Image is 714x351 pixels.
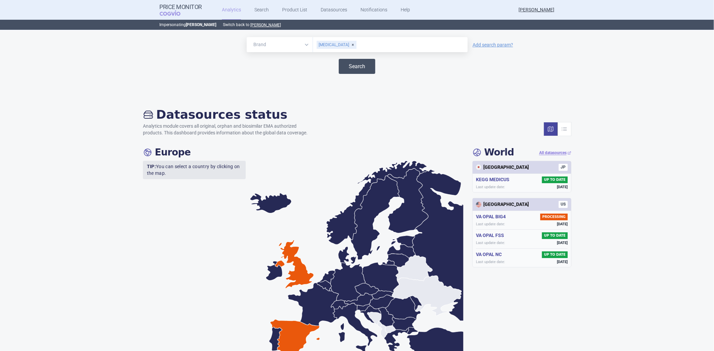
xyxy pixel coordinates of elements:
[143,123,314,136] p: Analytics module covers all original, orphan and biosimilar EMA authorized products. This dashboa...
[476,201,529,208] div: [GEOGRAPHIC_DATA]
[251,22,281,28] button: [PERSON_NAME]
[186,22,217,27] strong: [PERSON_NAME]
[339,59,375,74] button: Search
[147,164,156,169] strong: TIP:
[476,185,505,190] span: Last update date:
[476,232,507,239] h5: VA OPAL FSS
[472,147,514,158] h4: World
[476,251,504,258] h5: VA OPAL NC
[160,4,202,10] strong: Price Monitor
[143,107,314,122] h2: Datasources status
[476,177,512,183] h5: KEGG MEDICUS
[557,222,568,227] span: [DATE]
[559,164,568,171] span: JP
[559,201,568,208] span: US
[539,150,571,156] a: All datasources
[476,240,505,245] span: Last update date:
[160,20,555,30] p: Impersonating Switch back to
[476,222,505,227] span: Last update date:
[540,214,567,220] span: PROCESSING
[476,214,508,220] h5: VA OPAL BIG4
[143,161,246,179] p: You can select a country by clicking on the map.
[160,4,202,16] a: Price MonitorCOGVIO
[557,240,568,245] span: [DATE]
[476,164,481,170] img: Japan
[557,185,568,190] span: [DATE]
[143,147,191,158] h4: Europe
[542,177,567,183] span: UP TO DATE
[476,164,529,171] div: [GEOGRAPHIC_DATA]
[542,232,567,239] span: UP TO DATE
[476,202,481,207] img: United States
[476,259,505,264] span: Last update date:
[160,10,190,16] span: COGVIO
[317,41,356,49] div: [MEDICAL_DATA]
[542,251,567,258] span: UP TO DATE
[473,42,513,47] a: Add search param?
[557,259,568,264] span: [DATE]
